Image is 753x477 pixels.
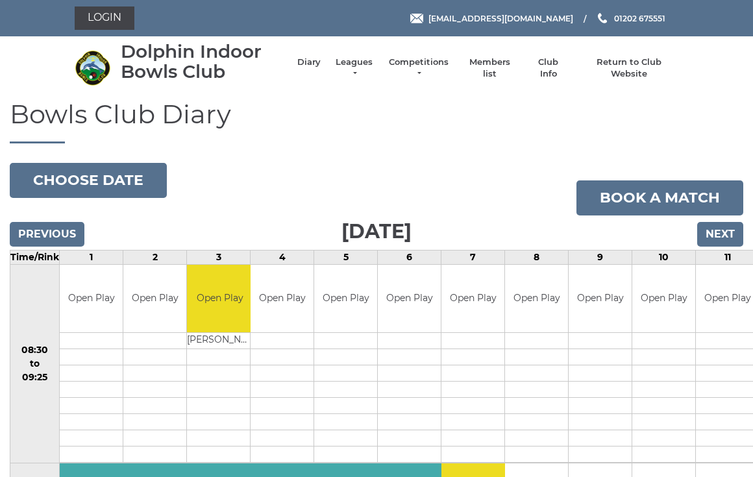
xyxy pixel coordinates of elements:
td: Open Play [505,265,568,333]
td: Open Play [632,265,695,333]
a: Club Info [530,56,567,80]
a: Book a match [576,180,743,215]
td: 1 [60,250,123,264]
a: Diary [297,56,321,68]
td: Open Play [569,265,632,333]
td: 9 [569,250,632,264]
a: Leagues [334,56,375,80]
span: 01202 675551 [614,13,665,23]
td: 10 [632,250,696,264]
td: Open Play [123,265,186,333]
h1: Bowls Club Diary [10,100,743,143]
td: Time/Rink [10,250,60,264]
div: Dolphin Indoor Bowls Club [121,42,284,82]
input: Previous [10,222,84,247]
img: Email [410,14,423,23]
td: Open Play [251,265,314,333]
td: Open Play [441,265,504,333]
td: 7 [441,250,505,264]
td: Open Play [314,265,377,333]
td: 5 [314,250,378,264]
td: Open Play [378,265,441,333]
a: Email [EMAIL_ADDRESS][DOMAIN_NAME] [410,12,573,25]
a: Members list [462,56,516,80]
td: [PERSON_NAME] [187,333,253,349]
td: 4 [251,250,314,264]
td: Open Play [187,265,253,333]
a: Competitions [388,56,450,80]
span: [EMAIL_ADDRESS][DOMAIN_NAME] [428,13,573,23]
input: Next [697,222,743,247]
img: Phone us [598,13,607,23]
td: Open Play [60,265,123,333]
a: Return to Club Website [580,56,678,80]
a: Phone us 01202 675551 [596,12,665,25]
td: 6 [378,250,441,264]
button: Choose date [10,163,167,198]
td: 3 [187,250,251,264]
td: 8 [505,250,569,264]
td: 08:30 to 09:25 [10,264,60,463]
td: 2 [123,250,187,264]
a: Login [75,6,134,30]
img: Dolphin Indoor Bowls Club [75,50,110,86]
